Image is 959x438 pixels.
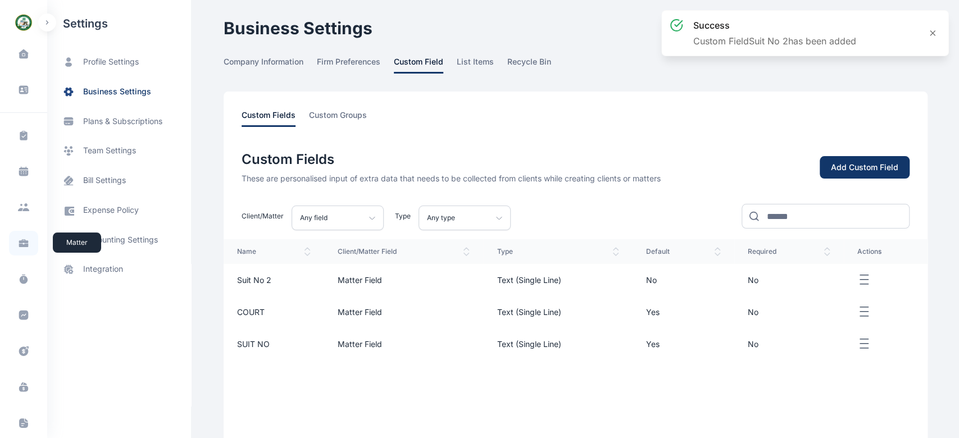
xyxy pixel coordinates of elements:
[83,175,126,186] span: bill settings
[748,307,758,317] span: No
[457,56,507,74] a: list items
[83,204,139,216] span: expense policy
[237,307,265,317] span: COURT
[497,275,561,285] span: Text (Single Line)
[47,225,191,254] a: accounting settings
[748,247,830,256] span: required
[309,109,380,127] a: custom groups
[317,56,380,74] span: firm preferences
[47,77,191,107] a: business settings
[831,162,898,173] div: Add Custom Field
[83,86,151,98] span: business settings
[47,47,191,77] a: profile settings
[47,136,191,166] a: team settings
[338,307,382,317] span: Matter Field
[83,116,162,127] span: plans & subscriptions
[857,247,914,256] span: actions
[693,34,856,48] p: Custom FieldSuit No 2has been added
[47,107,191,136] a: plans & subscriptions
[497,247,619,256] span: type
[317,56,394,74] a: firm preferences
[338,275,382,285] span: Matter Field
[646,275,657,285] span: No
[820,156,910,179] button: Add Custom Field
[646,247,720,256] span: default
[83,145,136,157] span: team settings
[242,109,309,127] a: custom fields
[242,109,296,127] span: custom fields
[309,109,367,127] span: custom groups
[748,339,758,349] span: No
[47,195,191,225] a: expense policy
[427,211,455,225] p: Any type
[497,339,561,349] span: Text (Single Line)
[47,254,191,284] a: integration
[394,56,457,74] a: custom field
[497,307,561,317] span: Text (Single Line)
[394,56,443,74] span: custom field
[507,56,565,74] a: recycle bin
[748,275,758,285] span: No
[242,173,687,184] p: These are personalised input of extra data that needs to be collected from clients while creating...
[338,247,470,256] span: client/matter field
[237,339,270,349] span: SUIT NO
[395,212,411,221] p: Type
[457,56,494,74] span: list items
[224,56,317,74] a: company information
[338,339,382,349] span: Matter Field
[300,211,328,225] p: Any field
[646,307,660,317] span: Yes
[224,18,928,38] h1: Business Settings
[83,263,123,275] span: integration
[47,166,191,195] a: bill settings
[224,56,303,74] span: company information
[83,56,139,68] span: profile settings
[242,150,687,168] h2: Custom Fields
[693,19,856,32] h3: success
[242,212,284,221] p: Client/Matter
[237,247,311,256] span: name
[646,339,660,349] span: Yes
[83,234,158,245] span: accounting settings
[507,56,551,74] span: recycle bin
[237,275,271,285] span: Suit No 2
